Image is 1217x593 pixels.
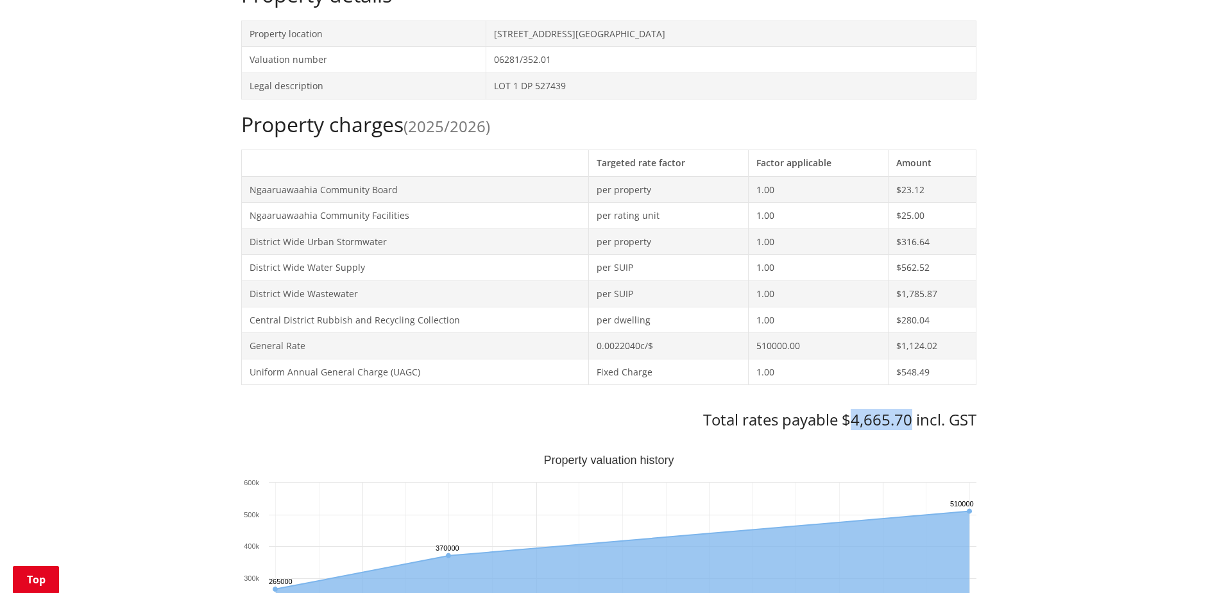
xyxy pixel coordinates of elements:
td: per SUIP [588,280,749,307]
td: per rating unit [588,203,749,229]
td: General Rate [241,333,588,359]
td: $1,785.87 [889,280,976,307]
td: per property [588,176,749,203]
td: 1.00 [749,280,889,307]
td: Central District Rubbish and Recycling Collection [241,307,588,333]
path: Sunday, Jun 30, 12:00, 510,000. Capital Value. [967,509,972,514]
td: Uniform Annual General Charge (UAGC) [241,359,588,385]
td: 1.00 [749,176,889,203]
span: (2025/2026) [404,116,490,137]
td: Valuation number [241,47,486,73]
iframe: Messenger Launcher [1158,539,1204,585]
td: Property location [241,21,486,47]
td: 1.00 [749,203,889,229]
td: per SUIP [588,255,749,281]
td: 510000.00 [749,333,889,359]
th: Amount [889,150,976,176]
td: LOT 1 DP 527439 [486,73,976,99]
td: District Wide Water Supply [241,255,588,281]
text: 510000 [950,500,974,508]
td: $280.04 [889,307,976,333]
text: 370000 [436,544,459,552]
td: per property [588,228,749,255]
text: 265000 [269,578,293,585]
td: Fixed Charge [588,359,749,385]
h3: Total rates payable $4,665.70 incl. GST [241,411,976,429]
text: 500k [244,511,259,519]
td: Legal description [241,73,486,99]
path: Tuesday, Jun 30, 12:00, 265,000. Capital Value. [273,587,278,592]
td: Ngaaruawaahia Community Facilities [241,203,588,229]
td: per dwelling [588,307,749,333]
th: Factor applicable [749,150,889,176]
td: District Wide Wastewater [241,280,588,307]
td: 1.00 [749,228,889,255]
td: [STREET_ADDRESS][GEOGRAPHIC_DATA] [486,21,976,47]
text: 600k [244,479,259,486]
td: $1,124.02 [889,333,976,359]
text: Property valuation history [543,454,674,467]
td: 1.00 [749,255,889,281]
td: District Wide Urban Stormwater [241,228,588,255]
td: $562.52 [889,255,976,281]
td: 1.00 [749,359,889,385]
td: $25.00 [889,203,976,229]
td: $548.49 [889,359,976,385]
th: Targeted rate factor [588,150,749,176]
a: Top [13,566,59,593]
path: Wednesday, Jun 30, 12:00, 370,000. Capital Value. [446,553,451,558]
td: 0.0022040c/$ [588,333,749,359]
td: $316.64 [889,228,976,255]
td: 1.00 [749,307,889,333]
td: 06281/352.01 [486,47,976,73]
text: 300k [244,574,259,582]
td: $23.12 [889,176,976,203]
td: Ngaaruawaahia Community Board [241,176,588,203]
h2: Property charges [241,112,976,137]
text: 400k [244,542,259,550]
